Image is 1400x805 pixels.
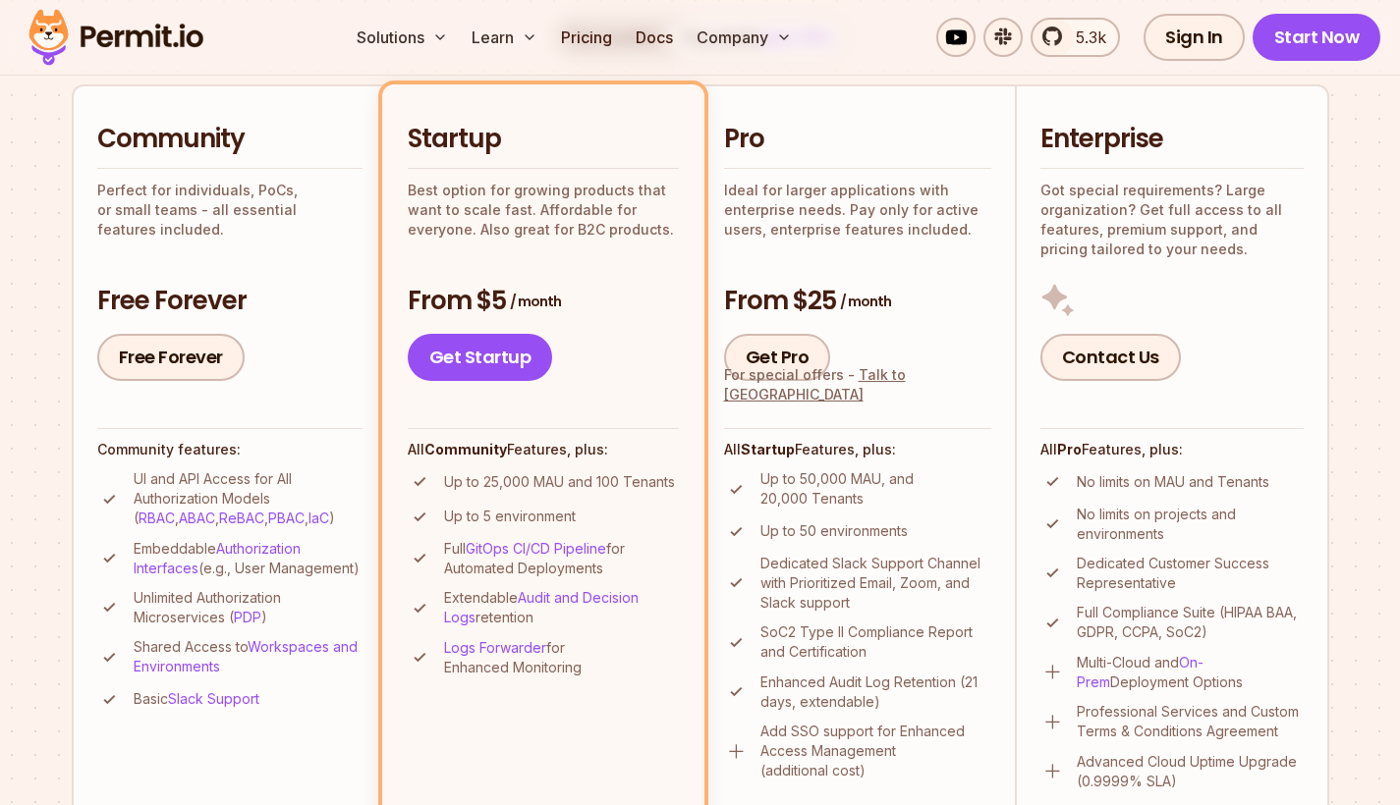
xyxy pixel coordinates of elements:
[1064,26,1106,49] span: 5.3k
[134,588,363,627] p: Unlimited Authorization Microservices ( )
[444,588,679,627] p: Extendable retention
[219,510,264,526] a: ReBAC
[724,284,991,319] h3: From $25
[628,18,681,57] a: Docs
[724,440,991,459] h4: All Features, plus:
[139,510,175,526] a: RBAC
[97,284,363,319] h3: Free Forever
[134,469,363,528] p: UI and API Access for All Authorization Models ( , , , , )
[466,540,606,557] a: GitOps CI/CD Pipeline
[20,4,212,71] img: Permit logo
[1077,554,1304,593] p: Dedicated Customer Success Representative
[553,18,620,57] a: Pricing
[349,18,456,57] button: Solutions
[724,181,991,240] p: Ideal for larger applications with enterprise needs. Pay only for active users, enterprise featur...
[1077,654,1204,690] a: On-Prem
[1040,334,1181,381] a: Contact Us
[408,181,679,240] p: Best option for growing products that want to scale fast. Affordable for everyone. Also great for...
[444,472,675,492] p: Up to 25,000 MAU and 100 Tenants
[444,507,576,526] p: Up to 5 environment
[134,637,363,676] p: Shared Access to
[724,365,991,404] div: For special offers -
[1031,18,1120,57] a: 5.3k
[444,639,546,656] a: Logs Forwarder
[1077,702,1304,741] p: Professional Services and Custom Terms & Conditions Agreement
[408,122,679,157] h2: Startup
[760,469,991,509] p: Up to 50,000 MAU, and 20,000 Tenants
[444,539,679,578] p: Full for Automated Deployments
[268,510,305,526] a: PBAC
[234,609,261,625] a: PDP
[1040,122,1304,157] h2: Enterprise
[760,622,991,662] p: SoC2 Type II Compliance Report and Certification
[424,441,507,457] strong: Community
[97,334,245,381] a: Free Forever
[1253,14,1381,61] a: Start Now
[179,510,215,526] a: ABAC
[760,521,908,541] p: Up to 50 environments
[408,440,679,459] h4: All Features, plus:
[741,441,795,457] strong: Startup
[1077,505,1304,544] p: No limits on projects and environments
[840,292,891,311] span: / month
[444,638,679,677] p: for Enhanced Monitoring
[134,689,259,709] p: Basic
[97,440,363,459] h4: Community features:
[308,510,329,526] a: IaC
[134,539,363,578] p: Embeddable (e.g., User Management)
[1057,441,1082,457] strong: Pro
[1077,603,1304,642] p: Full Compliance Suite (HIPAA BAA, GDPR, CCPA, SoC2)
[724,334,831,381] a: Get Pro
[689,18,800,57] button: Company
[1077,752,1304,791] p: Advanced Cloud Uptime Upgrade (0.9999% SLA)
[1077,653,1304,692] p: Multi-Cloud and Deployment Options
[168,690,259,707] a: Slack Support
[510,292,561,311] span: / month
[134,540,301,576] a: Authorization Interfaces
[1040,181,1304,259] p: Got special requirements? Large organization? Get full access to all features, premium support, a...
[444,589,639,625] a: Audit and Decision Logs
[760,554,991,613] p: Dedicated Slack Support Channel with Prioritized Email, Zoom, and Slack support
[464,18,545,57] button: Learn
[760,672,991,712] p: Enhanced Audit Log Retention (21 days, extendable)
[760,722,991,780] p: Add SSO support for Enhanced Access Management (additional cost)
[1144,14,1245,61] a: Sign In
[1040,440,1304,459] h4: All Features, plus:
[1077,472,1269,492] p: No limits on MAU and Tenants
[724,122,991,157] h2: Pro
[97,181,363,240] p: Perfect for individuals, PoCs, or small teams - all essential features included.
[97,122,363,157] h2: Community
[408,284,679,319] h3: From $5
[408,334,553,381] a: Get Startup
